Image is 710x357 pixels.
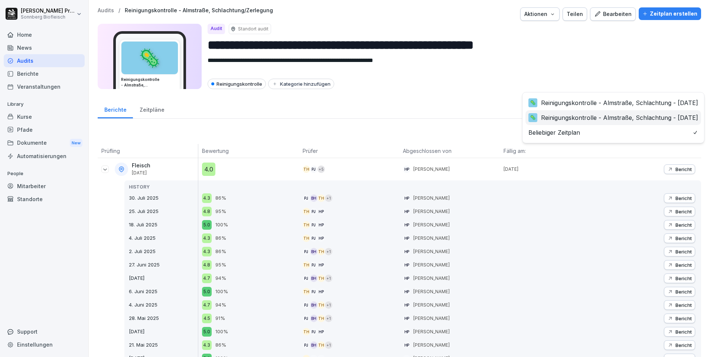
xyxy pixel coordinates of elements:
div: 🦠 [528,98,537,107]
div: Reinigungskontrolle - Almstraße, Schlachtung - [DATE] [528,113,698,122]
p: Bericht [675,195,692,201]
div: Zeitplan erstellen [642,10,697,18]
div: Reinigungskontrolle - Almstraße, Schlachtung - [DATE] [528,98,698,107]
p: Bericht [675,315,692,321]
p: Bericht [675,329,692,335]
p: Bericht [675,302,692,308]
p: Bericht [675,249,692,255]
p: Bericht [675,235,692,241]
p: Bericht [675,262,692,268]
div: Bearbeiten [594,10,632,18]
span: Beliebiger Zeitplan [528,128,580,137]
p: Bericht [675,222,692,228]
p: Bericht [675,289,692,295]
p: Bericht [675,275,692,281]
p: Bericht [675,342,692,348]
div: Aktionen [524,10,556,18]
p: Bericht [675,166,692,172]
div: Teilen [567,10,583,18]
div: 🦠 [528,113,537,122]
p: Bericht [675,209,692,214]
